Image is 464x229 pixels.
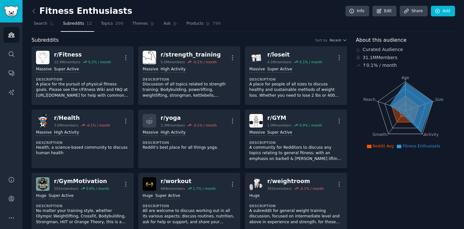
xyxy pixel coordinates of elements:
[161,186,185,191] div: 484k members
[373,144,394,148] span: Reddit Avg
[31,6,132,16] h2: Fitness Enthusiasts
[115,21,123,27] span: 200
[143,82,236,99] p: Discussion of all topics related to strength training: Bodybuilding, powerlifting, weightlifting,...
[372,6,397,17] a: Edit
[249,145,343,162] p: A community for Redditors to discuss any topics relating to general fitness; with an emphasis on ...
[330,38,341,42] span: Recent
[267,130,292,136] div: Super Active
[345,6,369,17] a: Info
[36,140,129,145] dt: Description
[424,132,439,137] tspan: Activity
[249,51,263,64] img: loseit
[161,177,216,185] div: r/ workout
[249,114,263,128] img: GYM
[161,123,185,128] div: 3.3M members
[36,145,129,156] p: Health, a science-based community to discuss human health
[267,123,292,128] div: 1.0M members
[86,21,92,27] span: 12
[186,21,203,27] span: Products
[249,204,343,208] dt: Description
[356,54,455,61] div: 31.1M Members
[99,19,126,32] a: Topics200
[138,110,240,168] a: r/yoga3.3Mmembers-0.1% / monthMassiveHigh ActivityDescriptionReddit's best place for all things y...
[245,46,347,105] a: loseitr/loseit4.1Mmembers0.1% / monthMassiveSuper ActiveDescriptionA place for people of all size...
[54,130,79,136] div: High Activity
[54,60,80,64] div: 12.4M members
[54,66,79,73] div: Super Active
[155,193,180,199] div: Super Active
[143,208,236,225] p: All are welcome to discuss working out in all its various aspects; discuss routines, nutrition, a...
[132,21,148,27] span: Themes
[400,6,427,17] a: Share
[101,21,113,27] span: Topics
[212,21,221,27] span: 790
[249,77,343,82] dt: Description
[431,6,455,17] a: Add
[245,110,347,168] a: GYMr/GYM1.0Mmembers0.9% / monthMassiveSuper ActiveDescriptionA community for Redditors to discuss...
[143,204,236,208] dt: Description
[161,130,186,136] div: High Activity
[267,60,292,64] div: 4.1M members
[54,177,109,185] div: r/ GymMotivation
[143,51,156,64] img: strength_training
[61,19,94,32] a: Subreddits12
[315,38,327,42] div: Sort by
[36,177,49,191] img: GymMotivation
[54,186,78,191] div: 501k members
[4,6,19,17] img: GummySearch logo
[31,36,59,44] span: Subreddits
[31,19,56,32] a: Search
[249,177,263,191] img: weightroom
[49,193,74,199] div: Super Active
[143,130,158,136] div: Massive
[143,66,158,73] div: Massive
[36,114,49,128] img: Health
[193,186,216,191] div: 1.7 % / month
[161,60,185,64] div: 5.0M members
[299,186,324,191] div: -0.1 % / month
[267,186,292,191] div: 391k members
[403,144,440,148] span: Fitness Enthusiasts
[36,66,52,73] div: Massive
[86,186,109,191] div: 0.6 % / month
[299,60,322,64] div: 0.1 % / month
[356,36,406,44] span: About this audience
[161,66,186,73] div: High Activity
[193,60,217,64] div: -0.1 % / month
[267,66,292,73] div: Super Active
[372,132,387,137] tspan: Growth
[363,62,397,69] div: ↑ 0.1 % / month
[130,19,157,32] a: Themes
[138,46,240,105] a: strength_trainingr/strength_training5.0Mmembers-0.1% / monthMassiveHigh ActivityDescriptionDiscus...
[143,77,236,82] dt: Description
[143,140,236,145] dt: Description
[36,208,129,225] p: No matter your training style, whether Olympic Weightlifting, CrossFit, Bodybuilding, Strongman, ...
[249,140,343,145] dt: Description
[249,82,343,99] p: A place for people of all sizes to discuss healthy and sustainable methods of weight loss. Whethe...
[249,66,265,73] div: Massive
[31,46,134,105] a: Fitnessr/Fitness12.4Mmembers0.2% / monthMassiveSuper ActiveDescriptionA place for the pursuit of ...
[330,38,347,42] button: Recent
[34,21,47,27] span: Search
[267,114,322,122] div: r/ GYM
[249,208,343,225] p: A subreddit for general weight training discussion, focused on intermediate level and above in ex...
[161,19,180,32] a: Ask
[54,114,110,122] div: r/ Health
[249,193,260,199] div: Huge
[164,21,171,27] span: Ask
[31,110,134,168] a: Healthr/Health3.6Mmembers-0.1% / monthMassiveHigh ActivityDescriptionHealth, a science-based comm...
[36,51,49,64] img: Fitness
[267,51,322,59] div: r/ loseit
[161,114,217,122] div: r/ yoga
[143,145,236,151] p: Reddit's best place for all things yoga.
[363,97,375,101] tspan: Reach
[267,177,324,185] div: r/ weightroom
[36,130,52,136] div: Massive
[184,19,223,32] a: Products790
[36,204,129,208] dt: Description
[63,21,84,27] span: Subreddits
[143,193,153,199] div: Huge
[36,193,46,199] div: Huge
[88,60,111,64] div: 0.2 % / month
[143,177,156,191] img: workout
